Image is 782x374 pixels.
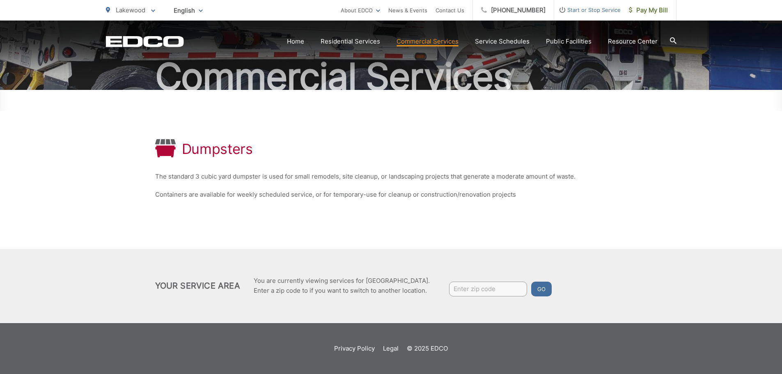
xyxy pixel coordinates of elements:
[531,282,552,296] button: Go
[287,37,304,46] a: Home
[167,3,209,18] span: English
[407,344,448,353] p: © 2025 EDCO
[106,36,184,47] a: EDCD logo. Return to the homepage.
[116,6,145,14] span: Lakewood
[321,37,380,46] a: Residential Services
[608,37,658,46] a: Resource Center
[397,37,459,46] a: Commercial Services
[155,281,240,291] h2: Your Service Area
[383,344,399,353] a: Legal
[449,282,527,296] input: Enter zip code
[475,37,530,46] a: Service Schedules
[254,276,430,296] p: You are currently viewing services for [GEOGRAPHIC_DATA]. Enter a zip code to if you want to swit...
[341,5,380,15] a: About EDCO
[436,5,464,15] a: Contact Us
[182,141,253,157] h1: Dumpsters
[155,190,627,200] p: Containers are available for weekly scheduled service, or for temporary-use for cleanup or constr...
[106,56,677,97] h2: Commercial Services
[334,344,375,353] a: Privacy Policy
[388,5,427,15] a: News & Events
[546,37,592,46] a: Public Facilities
[629,5,668,15] span: Pay My Bill
[155,172,627,181] p: The standard 3 cubic yard dumpster is used for small remodels, site cleanup, or landscaping proje...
